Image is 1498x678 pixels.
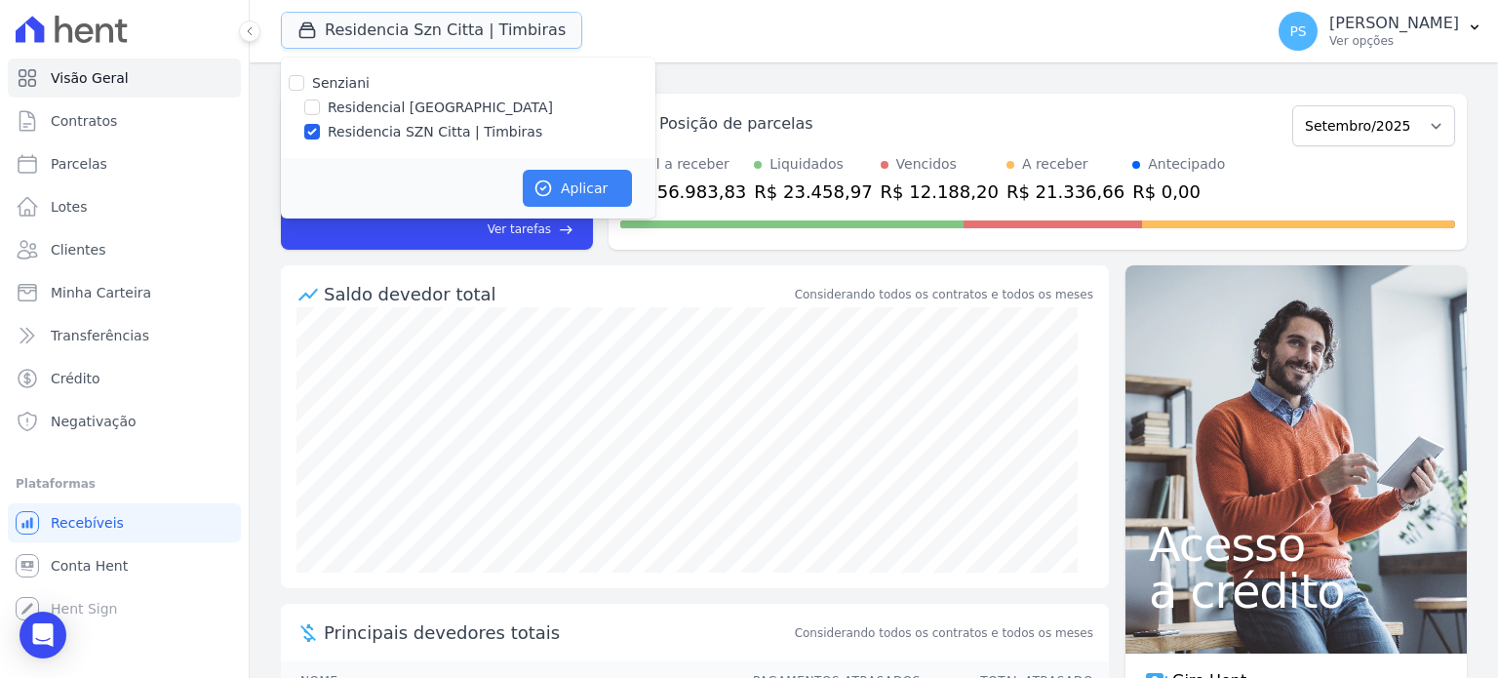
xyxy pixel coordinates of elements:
label: Residencial [GEOGRAPHIC_DATA] [328,98,553,118]
p: Ver opções [1329,33,1459,49]
div: R$ 21.336,66 [1006,179,1124,205]
button: PS [PERSON_NAME] Ver opções [1263,4,1498,59]
span: east [559,222,573,237]
a: Negativação [8,402,241,441]
div: Total a receber [628,154,746,175]
div: R$ 23.458,97 [754,179,872,205]
a: Crédito [8,359,241,398]
a: Minha Carteira [8,273,241,312]
a: Clientes [8,230,241,269]
span: PS [1289,24,1306,38]
div: Liquidados [769,154,844,175]
label: Senziani [312,75,370,91]
div: Vencidos [896,154,957,175]
span: Clientes [51,240,105,259]
span: a crédito [1149,568,1443,615]
span: Negativação [51,412,137,431]
div: Antecipado [1148,154,1225,175]
label: Residencia SZN Citta | Timbiras [328,122,542,142]
a: Conta Hent [8,546,241,585]
span: Contratos [51,111,117,131]
a: Visão Geral [8,59,241,98]
span: Acesso [1149,521,1443,568]
span: Recebíveis [51,513,124,533]
a: Recebíveis [8,503,241,542]
a: Lotes [8,187,241,226]
div: Plataformas [16,472,233,496]
span: Considerando todos os contratos e todos os meses [795,624,1093,642]
div: A receber [1022,154,1088,175]
a: Parcelas [8,144,241,183]
span: Ver tarefas [488,220,551,238]
span: Crédito [51,369,100,388]
div: R$ 0,00 [1132,179,1225,205]
div: Open Intercom Messenger [20,612,66,658]
span: Principais devedores totais [324,619,791,646]
button: Aplicar [523,170,632,207]
span: Lotes [51,197,88,217]
span: Visão Geral [51,68,129,88]
a: Transferências [8,316,241,355]
a: Contratos [8,101,241,140]
div: Saldo devedor total [324,281,791,307]
div: Posição de parcelas [659,112,813,136]
p: [PERSON_NAME] [1329,14,1459,33]
a: Ver tarefas east [353,220,573,238]
button: Residencia Szn Citta | Timbiras [281,12,582,49]
span: Minha Carteira [51,283,151,302]
div: Considerando todos os contratos e todos os meses [795,286,1093,303]
div: R$ 12.188,20 [881,179,999,205]
div: R$ 56.983,83 [628,179,746,205]
span: Transferências [51,326,149,345]
span: Parcelas [51,154,107,174]
span: Conta Hent [51,556,128,576]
